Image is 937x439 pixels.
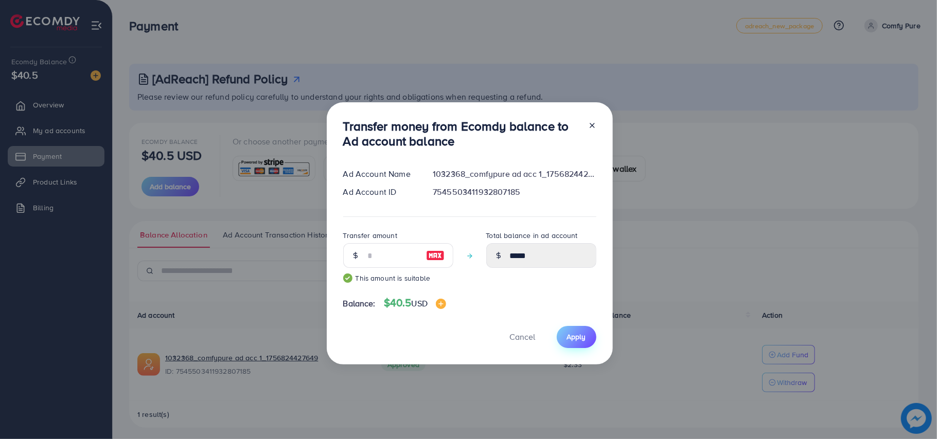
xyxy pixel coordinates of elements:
small: This amount is suitable [343,273,453,283]
img: image [426,249,445,262]
h3: Transfer money from Ecomdy balance to Ad account balance [343,119,580,149]
span: Apply [567,332,586,342]
label: Transfer amount [343,230,397,241]
div: Ad Account Name [335,168,425,180]
button: Apply [557,326,596,348]
button: Cancel [497,326,549,348]
span: Balance: [343,298,376,309]
label: Total balance in ad account [486,230,578,241]
div: 7545503411932807185 [425,186,604,198]
img: guide [343,273,352,283]
img: image [436,299,446,309]
div: Ad Account ID [335,186,425,198]
span: Cancel [510,331,536,342]
div: 1032368_comfypure ad acc 1_1756824427649 [425,168,604,180]
h4: $40.5 [384,297,446,309]
span: USD [412,298,428,309]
